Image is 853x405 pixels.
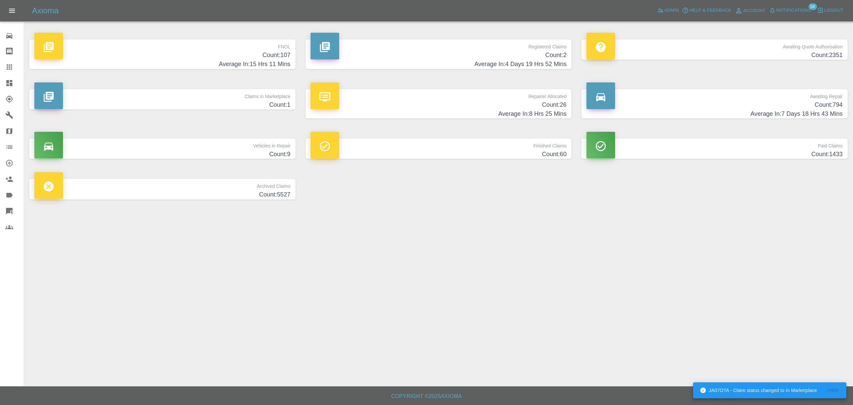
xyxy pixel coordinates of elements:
h4: Average In: 7 Days 18 Hrs 43 Mins [586,109,843,118]
h4: Count: 794 [586,100,843,109]
button: Help & Feedback [680,5,733,16]
a: FNOLCount:107Average In:15 Hrs 11 Mins [29,39,296,69]
p: Finished Claims [311,138,567,150]
h4: Count: 1 [34,100,291,109]
h4: Average In: 8 Hrs 25 Mins [311,109,567,118]
p: Repairer Allocated [311,89,567,100]
span: Notifications [776,7,811,14]
h4: Average In: 4 Days 19 Hrs 52 Mins [311,60,567,69]
a: Awaiting RepairCount:794Average In:7 Days 18 Hrs 43 Mins [581,89,848,119]
h5: Axioma [32,5,59,16]
a: Account [733,5,767,16]
div: JA07OTA - Claim status changed to In Marketplace [700,384,817,396]
h4: Count: 1433 [586,150,843,159]
p: Vehicles in Repair [34,138,291,150]
p: Claims in Marketplace [34,89,291,100]
p: Awaiting Repair [586,89,843,100]
h6: Copyright © 2025 Axioma [5,392,848,401]
a: Paid ClaimsCount:1433 [581,138,848,159]
h4: Count: 2351 [586,51,843,60]
a: Archived ClaimsCount:5527 [29,179,296,199]
span: Admin [664,7,679,14]
h4: Count: 2 [311,51,567,60]
p: FNOL [34,39,291,51]
h4: Count: 60 [311,150,567,159]
h4: Count: 107 [34,51,291,60]
p: Awaiting Quote Authorisation [586,39,843,51]
span: Help & Feedback [689,7,731,14]
a: Repairer AllocatedCount:26Average In:8 Hrs 25 Mins [306,89,572,119]
p: Archived Claims [34,179,291,190]
button: Logout [815,5,845,16]
a: Admin [655,5,681,16]
h4: Average In: 15 Hrs 11 Mins [34,60,291,69]
a: Registered ClaimsCount:2Average In:4 Days 19 Hrs 52 Mins [306,39,572,69]
h4: Count: 9 [34,150,291,159]
a: Vehicles in RepairCount:9 [29,138,296,159]
a: Claims in MarketplaceCount:1 [29,89,296,109]
h4: Count: 26 [311,100,567,109]
a: Awaiting Quote AuthorisationCount:2351 [581,39,848,60]
h4: Count: 5527 [34,190,291,199]
p: Paid Claims [586,138,843,150]
span: Logout [824,7,843,14]
span: 54 [808,3,817,10]
span: Account [743,7,766,15]
button: Notifications [767,5,813,16]
a: Finished ClaimsCount:60 [306,138,572,159]
p: Registered Claims [311,39,567,51]
button: Open drawer [4,3,20,19]
button: View [822,385,844,396]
